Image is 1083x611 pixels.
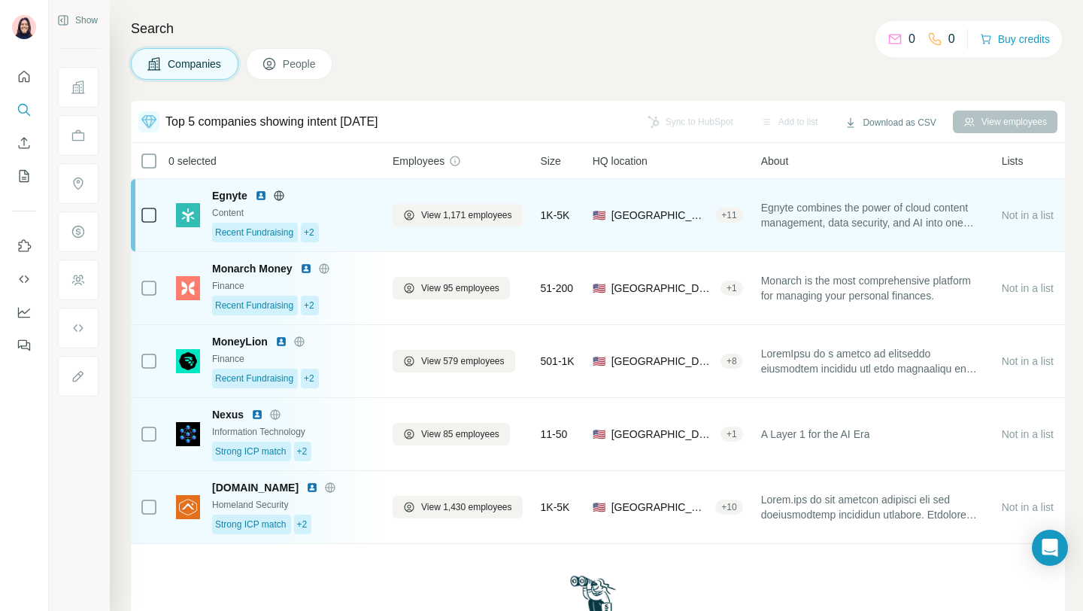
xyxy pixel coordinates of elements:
[761,154,789,169] span: About
[12,129,36,157] button: Enrich CSV
[761,273,984,303] span: Monarch is the most comprehensive platform for managing your personal finances.
[421,208,512,222] span: View 1,171 employees
[715,500,742,514] div: + 10
[304,226,314,239] span: +2
[1002,501,1054,513] span: Not in a list
[715,208,742,222] div: + 11
[761,492,984,522] span: Lorem.ips do sit ametcon adipisci eli sed doeiusmodtemp incididun utlabore. Etdolore ma aliqua en...
[176,349,200,373] img: Logo of MoneyLion
[275,336,287,348] img: LinkedIn logo
[393,496,523,518] button: View 1,430 employees
[593,281,605,296] span: 🇺🇸
[720,354,743,368] div: + 8
[47,9,108,32] button: Show
[909,30,915,48] p: 0
[421,427,499,441] span: View 85 employees
[421,281,499,295] span: View 95 employees
[948,30,955,48] p: 0
[176,203,200,227] img: Logo of Egnyte
[1002,428,1054,440] span: Not in a list
[300,263,312,275] img: LinkedIn logo
[12,332,36,359] button: Feedback
[212,334,268,349] span: MoneyLion
[1002,209,1054,221] span: Not in a list
[215,299,293,312] span: Recent Fundraising
[212,407,244,422] span: Nexus
[212,352,375,366] div: Finance
[393,154,444,169] span: Employees
[215,518,287,531] span: Strong ICP match
[593,427,605,442] span: 🇺🇸
[12,96,36,123] button: Search
[1002,282,1054,294] span: Not in a list
[611,354,714,369] span: [GEOGRAPHIC_DATA], [US_STATE]
[12,15,36,39] img: Avatar
[255,190,267,202] img: LinkedIn logo
[611,500,710,515] span: [GEOGRAPHIC_DATA], [US_STATE]
[593,154,648,169] span: HQ location
[393,350,515,372] button: View 579 employees
[212,188,247,203] span: Egnyte
[761,346,984,376] span: LoremIpsu do s ametco ad elitseddo eiusmodtem incididu utl etdo magnaaliqu en adminimvenia quisno...
[421,354,505,368] span: View 579 employees
[212,206,375,220] div: Content
[306,482,318,494] img: LinkedIn logo
[12,233,36,260] button: Use Surfe on LinkedIn
[541,281,574,296] span: 51-200
[834,111,946,134] button: Download as CSV
[212,425,375,439] div: Information Technology
[720,427,743,441] div: + 1
[212,498,375,512] div: Homeland Security
[720,281,743,295] div: + 1
[1032,530,1068,566] div: Open Intercom Messenger
[215,372,293,385] span: Recent Fundraising
[212,480,299,495] span: [DOMAIN_NAME]
[593,208,605,223] span: 🇺🇸
[12,299,36,326] button: Dashboard
[212,279,375,293] div: Finance
[251,409,263,421] img: LinkedIn logo
[176,495,200,519] img: Logo of alarm.com
[593,500,605,515] span: 🇺🇸
[212,261,293,276] span: Monarch Money
[611,208,710,223] span: [GEOGRAPHIC_DATA], [US_STATE]
[541,208,570,223] span: 1K-5K
[421,500,512,514] span: View 1,430 employees
[1002,154,1024,169] span: Lists
[393,204,523,226] button: View 1,171 employees
[541,154,561,169] span: Size
[12,63,36,90] button: Quick start
[541,427,568,442] span: 11-50
[283,56,317,71] span: People
[541,500,570,515] span: 1K-5K
[12,266,36,293] button: Use Surfe API
[1002,355,1054,367] span: Not in a list
[304,372,314,385] span: +2
[611,427,714,442] span: [GEOGRAPHIC_DATA], [US_STATE]
[215,445,287,458] span: Strong ICP match
[761,427,870,442] span: A Layer 1 for the AI Era
[980,29,1050,50] button: Buy credits
[176,422,200,446] img: Logo of Nexus
[393,423,510,445] button: View 85 employees
[131,18,1065,39] h4: Search
[393,277,510,299] button: View 95 employees
[304,299,314,312] span: +2
[297,445,308,458] span: +2
[12,163,36,190] button: My lists
[541,354,575,369] span: 501-1K
[215,226,293,239] span: Recent Fundraising
[593,354,605,369] span: 🇺🇸
[297,518,308,531] span: +2
[761,200,984,230] span: Egnyte combines the power of cloud content management, data security, and AI into one intelligent...
[168,154,217,169] span: 0 selected
[165,113,378,131] div: Top 5 companies showing intent [DATE]
[611,281,714,296] span: [GEOGRAPHIC_DATA], [US_STATE]
[176,276,200,300] img: Logo of Monarch Money
[168,56,223,71] span: Companies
